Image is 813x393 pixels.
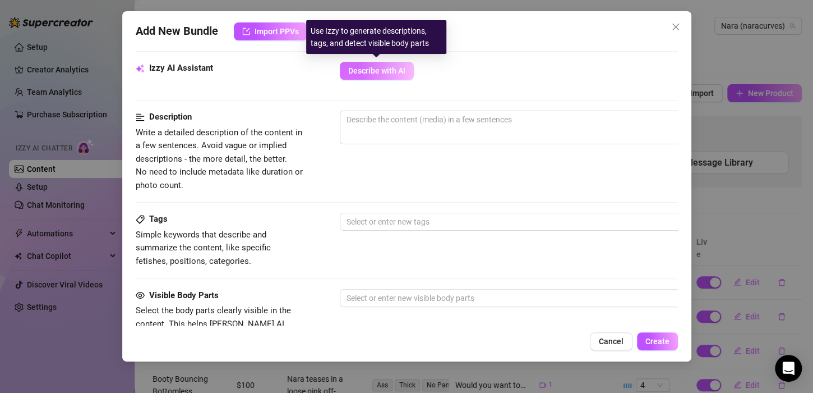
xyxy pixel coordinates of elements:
button: Describe with AI [340,62,414,80]
span: Select the body parts clearly visible in the content. This helps [PERSON_NAME] AI suggest media a... [136,305,291,355]
button: Cancel [590,332,632,350]
div: Use Izzy to generate descriptions, tags, and detect visible body parts [306,20,446,54]
span: Write a detailed description of the content in a few sentences. Avoid vague or implied descriptio... [136,127,303,190]
button: Close [667,18,685,36]
span: Import PPVs [255,27,299,36]
span: tag [136,215,145,224]
span: Add New Bundle [136,22,218,40]
strong: Tags [149,214,168,224]
strong: Description [149,112,192,122]
span: eye [136,291,145,300]
strong: Izzy AI Assistant [149,63,213,73]
div: Open Intercom Messenger [775,355,802,382]
span: Create [645,337,669,346]
span: Cancel [599,337,623,346]
button: Import PPVs [234,22,307,40]
span: Describe with AI [348,66,405,75]
span: import [242,28,250,35]
span: Close [667,22,685,31]
span: Simple keywords that describe and summarize the content, like specific fetishes, positions, categ... [136,230,271,266]
strong: Visible Body Parts [149,290,219,300]
span: align-left [136,111,145,124]
button: Create [637,332,678,350]
span: close [671,22,680,31]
